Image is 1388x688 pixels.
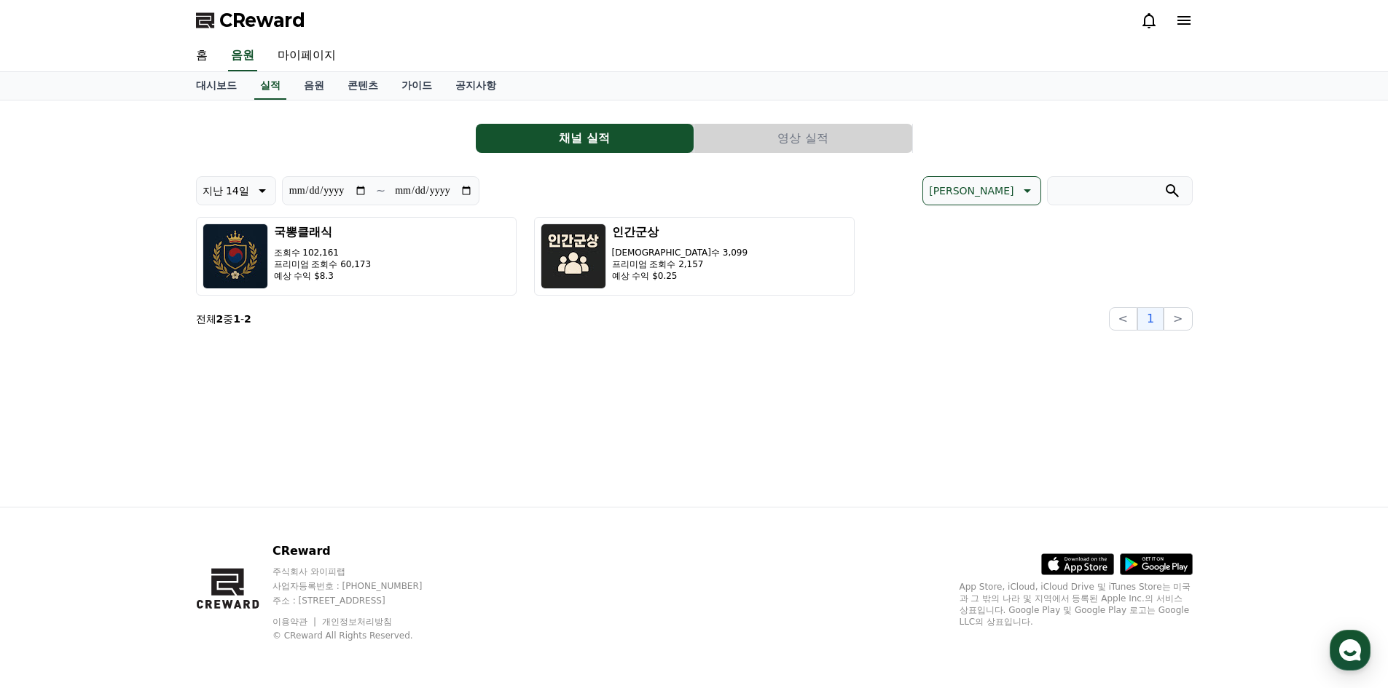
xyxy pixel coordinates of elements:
p: 주소 : [STREET_ADDRESS] [272,595,450,606]
a: 가이드 [390,72,444,100]
a: 이용약관 [272,617,318,627]
a: 음원 [228,41,257,71]
strong: 2 [244,313,251,325]
img: 국뽕클래식 [203,224,268,289]
strong: 1 [233,313,240,325]
a: 공지사항 [444,72,508,100]
a: 홈 [184,41,219,71]
a: 마이페이지 [266,41,348,71]
p: 프리미엄 조회수 2,157 [612,258,748,270]
button: 1 [1137,307,1164,331]
p: © CReward All Rights Reserved. [272,630,450,641]
p: 지난 14일 [203,181,249,201]
p: 주식회사 와이피랩 [272,566,450,577]
button: 국뽕클래식 조회수 102,161 프리미엄 조회수 60,173 예상 수익 $8.3 [196,217,517,296]
a: 영상 실적 [694,124,913,153]
p: CReward [272,542,450,560]
button: 지난 14일 [196,176,276,205]
a: 콘텐츠 [336,72,390,100]
a: 대시보드 [184,72,248,100]
a: 실적 [254,72,286,100]
button: > [1164,307,1192,331]
button: < [1109,307,1137,331]
p: 예상 수익 $8.3 [274,270,372,282]
p: App Store, iCloud, iCloud Drive 및 iTunes Store는 미국과 그 밖의 나라 및 지역에서 등록된 Apple Inc.의 서비스 상표입니다. Goo... [960,581,1193,628]
p: 프리미엄 조회수 60,173 [274,258,372,270]
p: 조회수 102,161 [274,247,372,258]
button: [PERSON_NAME] [922,176,1040,205]
a: 음원 [292,72,336,100]
p: 사업자등록번호 : [PHONE_NUMBER] [272,580,450,592]
p: 전체 중 - [196,312,251,326]
strong: 2 [216,313,224,325]
a: 개인정보처리방침 [322,617,392,627]
h3: 인간군상 [612,224,748,241]
h3: 국뽕클래식 [274,224,372,241]
span: CReward [219,9,305,32]
p: [PERSON_NAME] [929,181,1013,201]
button: 영상 실적 [694,124,912,153]
img: 인간군상 [541,224,606,289]
p: ~ [376,182,385,199]
button: 인간군상 [DEMOGRAPHIC_DATA]수 3,099 프리미엄 조회수 2,157 예상 수익 $0.25 [534,217,855,296]
p: 예상 수익 $0.25 [612,270,748,282]
a: CReward [196,9,305,32]
button: 채널 실적 [476,124,694,153]
p: [DEMOGRAPHIC_DATA]수 3,099 [612,247,748,258]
